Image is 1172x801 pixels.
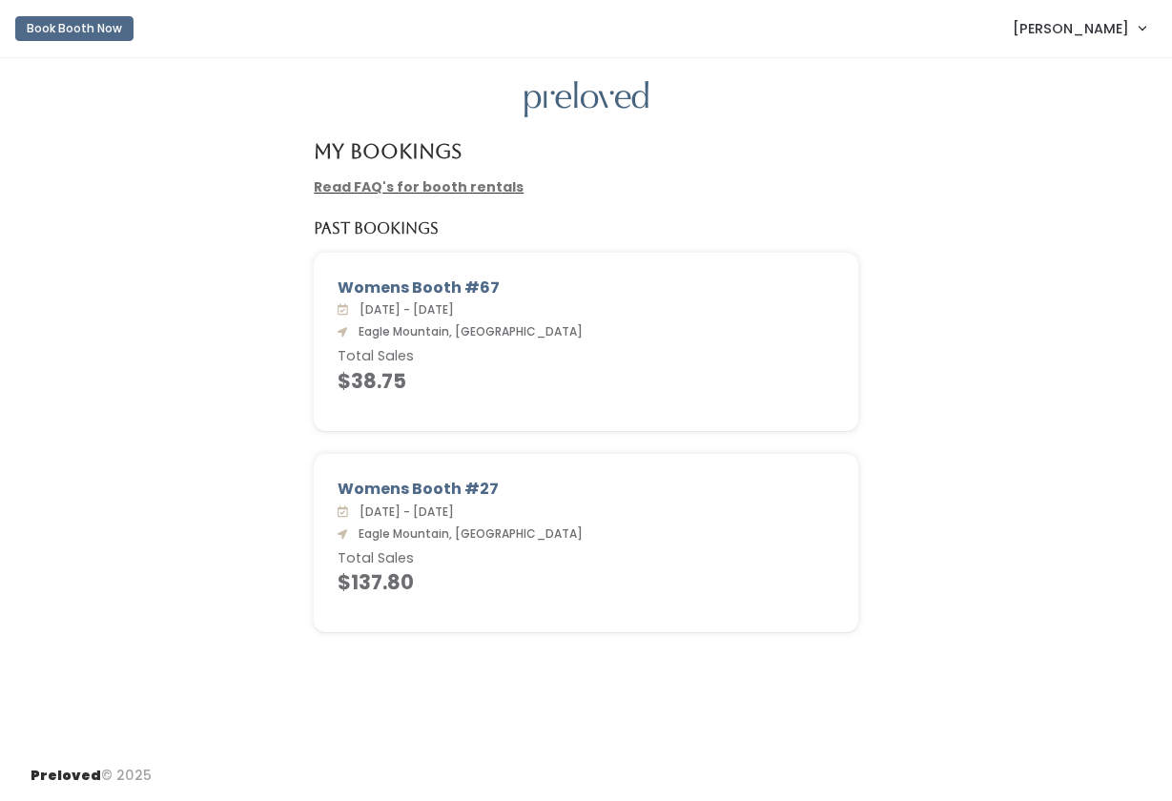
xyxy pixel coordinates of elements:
a: [PERSON_NAME] [994,8,1164,49]
span: [DATE] - [DATE] [352,503,454,520]
h5: Past Bookings [314,220,439,237]
h6: Total Sales [338,349,834,364]
a: Read FAQ's for booth rentals [314,177,524,196]
img: preloved logo [524,81,648,118]
span: [DATE] - [DATE] [352,301,454,318]
span: Eagle Mountain, [GEOGRAPHIC_DATA] [351,525,583,542]
span: Preloved [31,766,101,785]
div: © 2025 [31,750,152,786]
h6: Total Sales [338,551,834,566]
span: Eagle Mountain, [GEOGRAPHIC_DATA] [351,323,583,339]
h4: $137.80 [338,571,834,593]
a: Book Booth Now [15,8,134,50]
div: Womens Booth #67 [338,277,834,299]
div: Womens Booth #27 [338,478,834,501]
h4: $38.75 [338,370,834,392]
button: Book Booth Now [15,16,134,41]
span: [PERSON_NAME] [1013,18,1129,39]
h4: My Bookings [314,140,462,162]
